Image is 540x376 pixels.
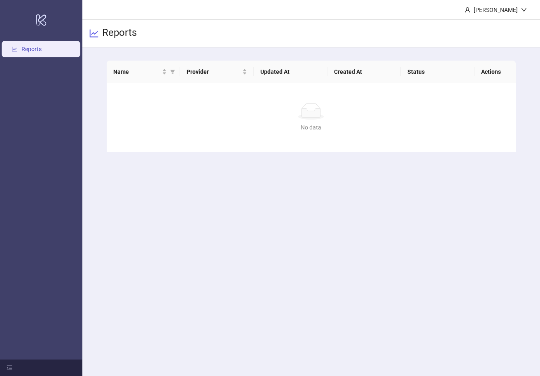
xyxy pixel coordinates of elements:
[168,66,177,78] span: filter
[102,26,137,40] h3: Reports
[470,5,521,14] div: [PERSON_NAME]
[170,69,175,74] span: filter
[89,28,99,38] span: line-chart
[254,61,327,83] th: Updated At
[187,67,241,76] span: Provider
[180,61,254,83] th: Provider
[113,67,161,76] span: Name
[21,46,42,52] a: Reports
[7,365,12,371] span: menu-fold
[475,61,516,83] th: Actions
[521,7,527,13] span: down
[107,61,180,83] th: Name
[465,7,470,13] span: user
[117,123,506,132] div: No data
[327,61,401,83] th: Created At
[401,61,475,83] th: Status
